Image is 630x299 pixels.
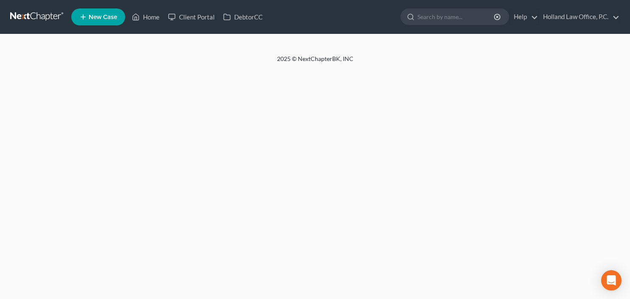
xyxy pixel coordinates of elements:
[539,9,619,25] a: Holland Law Office, P.C.
[510,9,538,25] a: Help
[128,9,164,25] a: Home
[164,9,219,25] a: Client Portal
[219,9,267,25] a: DebtorCC
[73,55,557,70] div: 2025 © NextChapterBK, INC
[601,270,622,291] div: Open Intercom Messenger
[89,14,117,20] span: New Case
[417,9,495,25] input: Search by name...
